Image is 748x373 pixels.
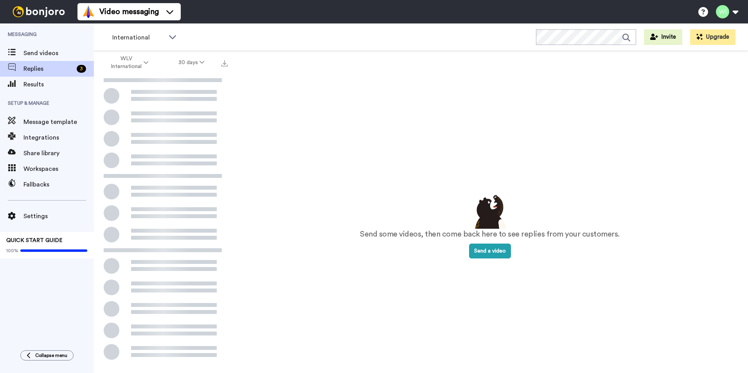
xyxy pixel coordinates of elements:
[23,48,94,58] span: Send videos
[6,247,18,254] span: 100%
[219,57,230,68] button: Export all results that match these filters now.
[99,6,159,17] span: Video messaging
[23,117,94,127] span: Message template
[644,29,682,45] button: Invite
[23,164,94,174] span: Workspaces
[690,29,735,45] button: Upgrade
[23,133,94,142] span: Integrations
[20,350,74,360] button: Collapse menu
[23,180,94,189] span: Fallbacks
[470,193,509,229] img: results-emptystates.png
[9,6,68,17] img: bj-logo-header-white.svg
[164,56,219,70] button: 30 days
[6,238,63,243] span: QUICK START GUIDE
[110,55,142,70] span: WLV International
[112,33,165,42] span: International
[23,149,94,158] span: Share library
[360,229,620,240] p: Send some videos, then come back here to see replies from your customers.
[469,244,511,258] button: Send a video
[221,60,228,66] img: export.svg
[23,64,74,74] span: Replies
[95,52,164,74] button: WLV International
[77,65,86,73] div: 3
[23,212,94,221] span: Settings
[469,248,511,254] a: Send a video
[82,5,95,18] img: vm-color.svg
[35,352,67,359] span: Collapse menu
[23,80,94,89] span: Results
